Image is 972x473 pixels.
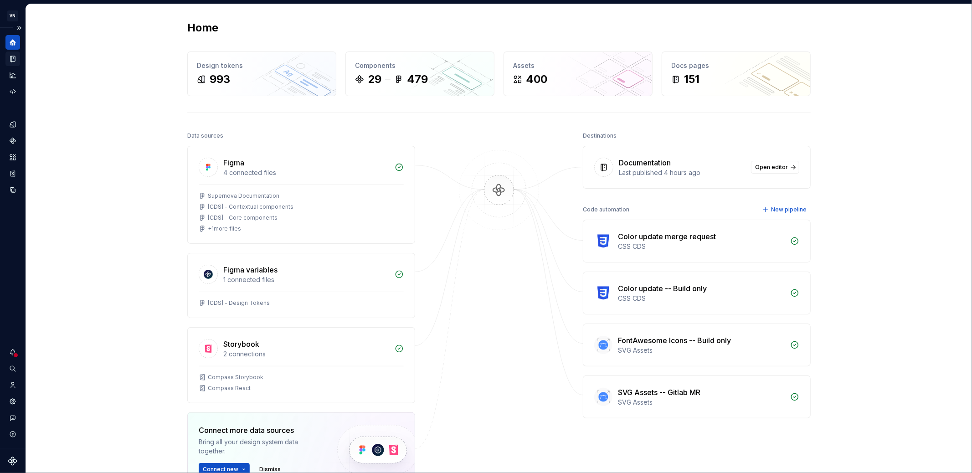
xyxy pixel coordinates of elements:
[618,398,785,407] div: SVG Assets
[618,346,785,355] div: SVG Assets
[513,61,643,70] div: Assets
[210,72,230,87] div: 993
[223,339,259,350] div: Storybook
[223,264,278,275] div: Figma variables
[755,164,788,171] span: Open editor
[618,335,731,346] div: FontAwesome Icons -- Build only
[208,299,270,307] div: [CDS] - Design Tokens
[187,253,415,318] a: Figma variables1 connected files[CDS] - Design Tokens
[5,394,20,409] a: Settings
[223,275,389,284] div: 1 connected files
[2,6,24,26] button: VN
[618,231,716,242] div: Color update merge request
[208,225,241,232] div: + 1 more files
[259,466,281,473] span: Dismiss
[5,134,20,148] a: Components
[345,51,494,96] a: Components29479
[5,166,20,181] a: Storybook stories
[526,72,547,87] div: 400
[5,183,20,197] a: Data sources
[187,51,336,96] a: Design tokens993
[771,206,807,213] span: New pipeline
[504,51,653,96] a: Assets400
[208,374,263,381] div: Compass Storybook
[618,387,700,398] div: SVG Assets -- Gitlab MR
[5,51,20,66] a: Documentation
[5,68,20,82] a: Analytics
[197,61,327,70] div: Design tokens
[5,117,20,132] a: Design tokens
[208,203,293,211] div: [CDS] - Contextual components
[5,378,20,392] a: Invite team
[618,294,785,303] div: CSS CDS
[187,21,218,35] h2: Home
[5,411,20,425] button: Contact support
[5,35,20,50] a: Home
[751,161,799,174] a: Open editor
[223,157,244,168] div: Figma
[355,61,485,70] div: Components
[671,61,801,70] div: Docs pages
[619,168,746,177] div: Last published 4 hours ago
[187,327,415,403] a: Storybook2 connectionsCompass StorybookCompass React
[203,466,238,473] span: Connect new
[619,157,671,168] div: Documentation
[5,84,20,99] a: Code automation
[5,361,20,376] button: Search ⌘K
[662,51,811,96] a: Docs pages151
[208,385,251,392] div: Compass React
[5,345,20,360] button: Notifications
[8,457,17,466] svg: Supernova Logo
[13,21,26,34] button: Expand sidebar
[5,150,20,165] a: Assets
[208,192,279,200] div: Supernova Documentation
[199,425,322,436] div: Connect more data sources
[407,72,428,87] div: 479
[223,350,389,359] div: 2 connections
[583,203,629,216] div: Code automation
[187,146,415,244] a: Figma4 connected filesSupernova Documentation[CDS] - Contextual components[CDS] - Core components...
[223,168,389,177] div: 4 connected files
[208,214,278,221] div: [CDS] - Core components
[7,10,18,21] div: VN
[684,72,699,87] div: 151
[368,72,381,87] div: 29
[583,129,617,142] div: Destinations
[760,203,811,216] button: New pipeline
[618,242,785,251] div: CSS CDS
[618,283,707,294] div: Color update -- Build only
[199,437,322,456] div: Bring all your design system data together.
[187,129,223,142] div: Data sources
